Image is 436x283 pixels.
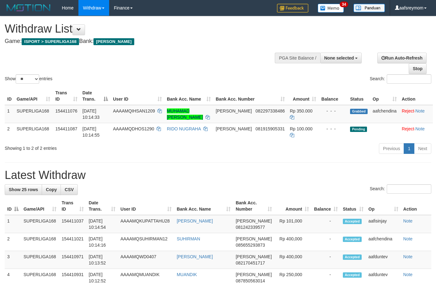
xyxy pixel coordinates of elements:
td: aafduntev [366,251,401,269]
span: Pending [350,127,367,132]
label: Search: [370,184,431,194]
span: Accepted [343,272,362,278]
span: [PERSON_NAME] [236,218,272,223]
a: Copy [42,184,61,195]
span: 154411087 [55,126,77,131]
a: MUANDIK [177,272,197,277]
span: AAAAMQIHSAN1209 [113,108,155,113]
th: Action [399,87,433,105]
div: - - - [321,126,345,132]
label: Search: [370,74,431,84]
td: [DATE] 10:14:16 [86,233,118,251]
a: RIDO NUGRAHA [167,126,201,131]
span: Copy 082297338486 to clipboard [256,108,285,113]
td: AAAAMQKUPATTAHU28 [118,215,174,233]
th: ID [5,87,14,105]
th: User ID: activate to sort column ascending [118,197,174,215]
td: aafchendina [370,105,399,123]
a: [PERSON_NAME] [177,254,213,259]
img: Button%20Memo.svg [318,4,344,13]
span: [PERSON_NAME] [216,126,252,131]
td: · [399,105,433,123]
th: Status: activate to sort column ascending [340,197,366,215]
td: Rp 400,000 [274,251,312,269]
th: Op: activate to sort column ascending [370,87,399,105]
th: User ID: activate to sort column ascending [110,87,164,105]
span: Accepted [343,219,362,224]
span: Show 25 rows [9,187,38,192]
td: - [311,215,340,233]
th: Trans ID: activate to sort column ascending [59,197,86,215]
td: Rp 101,000 [274,215,312,233]
h4: Game: Bank: [5,38,284,45]
td: AAAAMQWD0407 [118,251,174,269]
span: Accepted [343,254,362,260]
a: Note [415,108,425,113]
a: Note [415,126,425,131]
th: Date Trans.: activate to sort column descending [80,87,110,105]
img: Feedback.jpg [277,4,308,13]
span: ISPORT > SUPERLIGA168 [22,38,79,45]
td: 2 [5,233,21,251]
span: AAAAMQDHOS1290 [113,126,154,131]
span: [PERSON_NAME] [93,38,134,45]
td: - [311,251,340,269]
th: Op: activate to sort column ascending [366,197,401,215]
td: SUPERLIGA168 [21,215,59,233]
span: Copy [46,187,57,192]
a: Note [403,272,413,277]
td: aafisinjay [366,215,401,233]
a: Reject [402,108,414,113]
a: 1 [404,143,414,154]
a: Note [403,254,413,259]
td: [DATE] 10:14:54 [86,215,118,233]
td: SUPERLIGA168 [14,105,53,123]
th: Status [348,87,370,105]
td: · [399,123,433,141]
th: Game/API: activate to sort column ascending [14,87,53,105]
span: None selected [324,55,354,60]
span: [PERSON_NAME] [216,108,252,113]
span: [DATE] 10:14:55 [82,126,100,138]
td: AAAAMQSUHIRMAN12 [118,233,174,251]
td: SUPERLIGA168 [21,251,59,269]
a: MUHAMAD [PERSON_NAME] [167,108,203,120]
span: Copy 081242339577 to clipboard [236,225,265,230]
span: Grabbed [350,109,368,114]
th: Game/API: activate to sort column ascending [21,197,59,215]
th: Bank Acc. Name: activate to sort column ascending [164,87,213,105]
td: 154410971 [59,251,86,269]
th: Action [401,197,431,215]
td: SUPERLIGA168 [21,233,59,251]
span: Rp 350.000 [290,108,312,113]
th: Balance: activate to sort column ascending [311,197,340,215]
th: Balance [319,87,348,105]
span: Rp 100.000 [290,126,312,131]
a: SUHIRMAN [177,236,200,241]
span: CSV [65,187,74,192]
div: PGA Site Balance / [275,53,320,63]
td: 154411021 [59,233,86,251]
td: 1 [5,215,21,233]
span: [DATE] 10:14:33 [82,108,100,120]
span: 154411076 [55,108,77,113]
input: Search: [387,74,431,84]
a: Note [403,218,413,223]
a: CSV [61,184,78,195]
span: Accepted [343,237,362,242]
th: Bank Acc. Name: activate to sort column ascending [174,197,233,215]
td: SUPERLIGA168 [14,123,53,141]
a: Previous [379,143,404,154]
select: Showentries [16,74,39,84]
h1: Withdraw List [5,23,284,35]
span: 34 [340,2,348,7]
h1: Latest Withdraw [5,169,431,181]
th: Bank Acc. Number: activate to sort column ascending [233,197,274,215]
td: Rp 400,000 [274,233,312,251]
span: Copy 082170451717 to clipboard [236,260,265,265]
button: None selected [320,53,362,63]
th: Bank Acc. Number: activate to sort column ascending [213,87,287,105]
th: Amount: activate to sort column ascending [287,87,319,105]
td: 1 [5,105,14,123]
td: 154411037 [59,215,86,233]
